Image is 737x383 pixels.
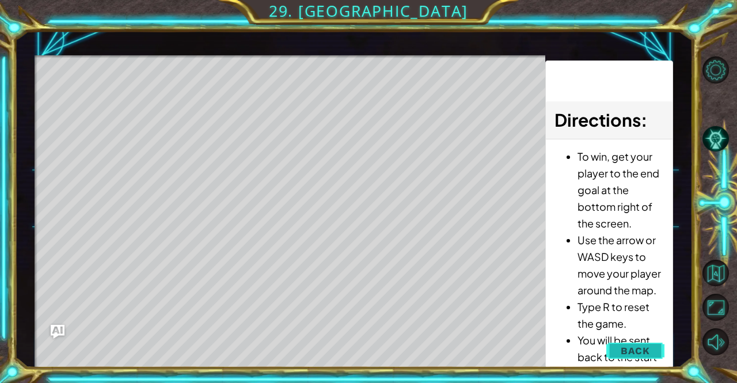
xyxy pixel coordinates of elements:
[578,298,664,332] li: Type R to reset the game.
[702,126,730,153] button: AI Hint
[554,109,641,131] span: Directions
[554,107,664,133] h3: :
[621,345,650,357] span: Back
[702,260,730,287] button: Back to Map
[702,328,730,355] button: Mute
[51,325,64,339] button: Ask AI
[702,294,730,321] button: Maximize Browser
[578,148,664,232] li: To win, get your player to the end goal at the bottom right of the screen.
[704,256,737,290] a: Back to Map
[606,339,664,362] button: Back
[702,56,730,84] button: Level Options
[578,232,664,298] li: Use the arrow or WASD keys to move your player around the map.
